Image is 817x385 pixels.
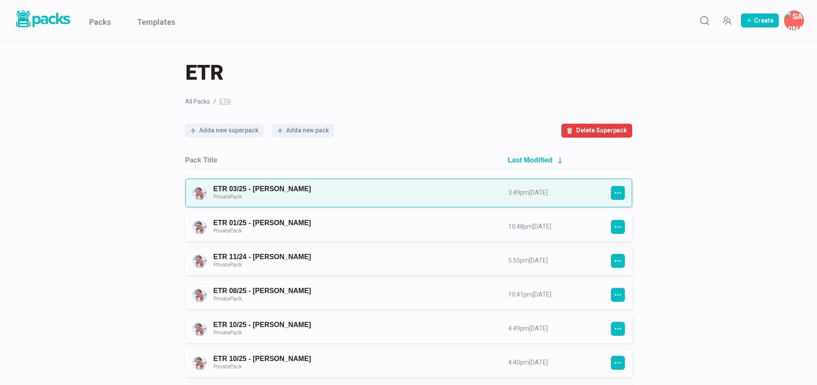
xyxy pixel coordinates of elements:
[185,97,632,106] nav: breadcrumb
[185,59,223,87] span: ETR
[213,97,216,106] span: /
[13,9,72,29] img: Packs logo
[561,124,632,138] button: Delete Superpack
[741,14,779,27] button: Create Pack
[508,156,553,164] h2: Last Modified
[13,9,72,32] a: Packs logo
[784,10,804,30] button: Savina Tilmann
[272,124,334,138] button: Adda new pack
[718,12,736,29] button: Manage Team Invites
[696,12,713,29] button: Search
[185,156,217,164] h2: Pack Title
[185,97,210,106] a: All Packs
[220,97,231,106] span: ETR
[185,124,263,138] button: Adda new superpack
